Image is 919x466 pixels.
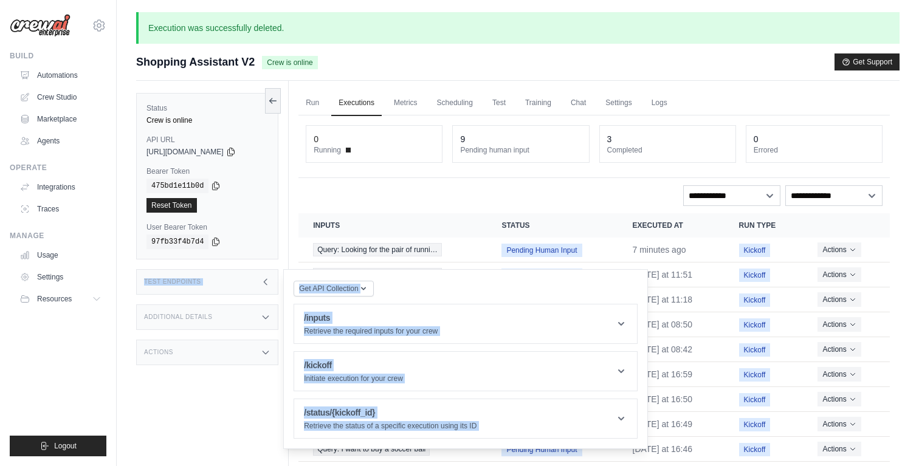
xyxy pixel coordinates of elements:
button: Actions for execution [817,392,861,406]
span: Query: I want to buy a soccer ball [313,442,430,456]
label: Bearer Token [146,166,268,176]
span: Resources [37,294,72,304]
div: 3 [607,133,612,145]
p: Retrieve the status of a specific execution using its ID [304,421,477,431]
time: August 19, 2025 at 11:18 EDT [633,295,693,304]
th: Executed at [618,213,725,238]
a: Automations [15,66,106,85]
button: Actions for execution [817,367,861,382]
span: Pending Human Input [501,443,582,456]
h3: Actions [144,349,173,356]
label: API URL [146,135,268,145]
button: Actions for execution [817,242,861,257]
h3: Test Endpoints [144,278,201,286]
a: Test [485,91,513,116]
dt: Completed [607,145,728,155]
dt: Pending human input [460,145,581,155]
h1: /status/{kickoff_id} [304,406,477,419]
p: Execution was successfully deleted. [136,12,900,44]
h1: /inputs [304,312,438,324]
a: Scheduling [430,91,480,116]
span: Pending Human Input [501,269,582,282]
h1: /kickoff [304,359,403,371]
a: Integrations [15,177,106,197]
th: Inputs [298,213,487,238]
span: [URL][DOMAIN_NAME] [146,147,224,157]
th: Run Type [725,213,804,238]
time: August 18, 2025 at 16:46 EDT [633,444,693,454]
a: Run [298,91,326,116]
span: Crew is online [262,56,317,69]
time: August 18, 2025 at 16:49 EDT [633,419,693,429]
a: Settings [15,267,106,287]
button: Resources [15,289,106,309]
a: Crew Studio [15,87,106,107]
div: Build [10,51,106,61]
button: Actions for execution [817,317,861,332]
span: Kickoff [739,443,771,456]
span: Kickoff [739,269,771,282]
button: Logout [10,436,106,456]
button: Actions for execution [817,267,861,282]
time: August 19, 2025 at 08:50 EDT [633,320,693,329]
a: Agents [15,131,106,151]
button: Get API Collection [294,281,373,296]
div: 0 [754,133,759,145]
div: Operate [10,163,106,173]
span: Kickoff [739,244,771,257]
span: Kickoff [739,318,771,332]
a: Reset Token [146,198,197,213]
dt: Errored [754,145,875,155]
a: Metrics [387,91,425,116]
span: Kickoff [739,343,771,357]
span: Get API Collection [299,284,358,293]
span: Pending Human Input [501,244,582,257]
div: Manage [10,231,106,241]
time: August 20, 2025 at 12:30 EDT [633,245,686,255]
time: August 18, 2025 at 16:59 EDT [633,369,693,379]
a: Executions [331,91,382,116]
span: Shopping Assistant V2 [136,53,255,70]
span: Query: I'm looking for nike running … [313,268,442,281]
div: 0 [314,133,318,145]
label: Status [146,103,268,113]
button: Actions for execution [817,442,861,456]
a: Usage [15,245,106,265]
time: August 19, 2025 at 11:51 EDT [633,270,693,279]
a: Marketplace [15,109,106,129]
a: View execution details for Query [313,243,472,256]
label: User Bearer Token [146,222,268,232]
a: Chat [563,91,593,116]
span: Kickoff [739,368,771,382]
span: Logout [54,441,77,451]
p: Retrieve the required inputs for your crew [304,326,438,336]
code: 475bd1e11b0d [146,179,208,193]
span: Kickoff [739,293,771,307]
span: Query: Looking for the pair of runni… [313,243,441,256]
button: Get Support [835,53,900,70]
th: Status [487,213,618,238]
code: 97fb33f4b7d4 [146,235,208,249]
a: View execution details for Query [313,442,472,456]
a: Training [518,91,559,116]
button: Actions for execution [817,417,861,431]
span: Running [314,145,341,155]
a: Logs [644,91,675,116]
span: Kickoff [739,393,771,406]
img: Logo [10,14,71,37]
p: Initiate execution for your crew [304,374,403,383]
a: Traces [15,199,106,219]
h3: Additional Details [144,314,212,321]
button: Actions for execution [817,342,861,357]
div: 9 [460,133,465,145]
time: August 18, 2025 at 16:50 EDT [633,394,693,404]
button: Actions for execution [817,292,861,307]
a: View execution details for Query [313,268,472,281]
span: Kickoff [739,418,771,431]
div: Crew is online [146,115,268,125]
a: Settings [598,91,639,116]
time: August 19, 2025 at 08:42 EDT [633,344,693,354]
